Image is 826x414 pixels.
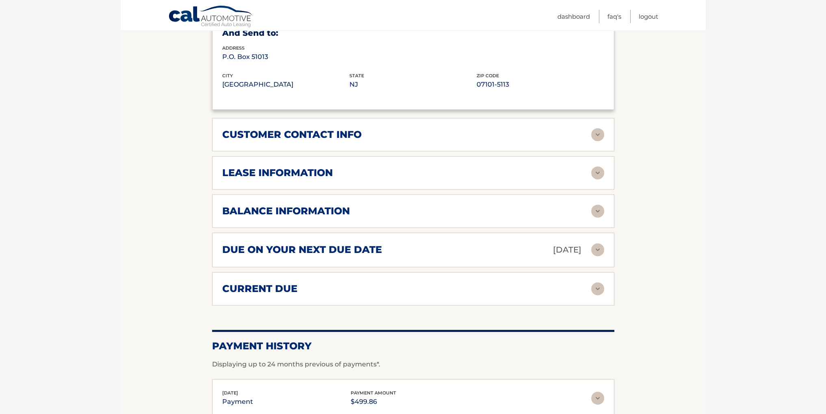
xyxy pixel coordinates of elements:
img: accordion-rest.svg [591,128,604,141]
p: $499.86 [351,396,396,407]
p: Displaying up to 24 months previous of payments*. [212,360,614,369]
h2: balance information [222,205,350,217]
span: state [349,73,364,78]
p: [DATE] [553,243,581,257]
span: city [222,73,233,78]
a: Logout [639,10,658,23]
p: 07101-5113 [477,79,604,90]
h2: due on your next due date [222,244,382,256]
span: address [222,45,245,51]
a: Cal Automotive [168,5,254,29]
span: payment amount [351,390,396,396]
a: FAQ's [607,10,621,23]
p: P.O. Box 51013 [222,51,349,63]
img: accordion-rest.svg [591,243,604,256]
img: accordion-rest.svg [591,205,604,218]
a: Dashboard [557,10,590,23]
img: accordion-rest.svg [591,282,604,295]
span: [DATE] [222,390,238,396]
h3: And Send to: [222,28,604,38]
p: [GEOGRAPHIC_DATA] [222,79,349,90]
h2: Payment History [212,340,614,352]
h2: lease information [222,167,333,179]
p: NJ [349,79,477,90]
h2: customer contact info [222,129,362,141]
h2: current due [222,283,297,295]
img: accordion-rest.svg [591,392,604,405]
img: accordion-rest.svg [591,166,604,179]
p: payment [222,396,253,407]
span: zip code [477,73,499,78]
